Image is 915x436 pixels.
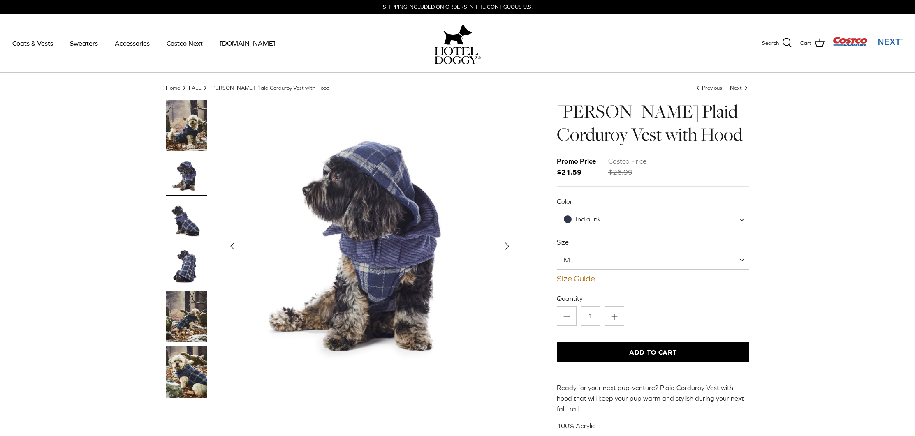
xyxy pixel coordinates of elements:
[498,237,516,255] button: Next
[557,274,750,284] a: Size Guide
[557,156,596,167] div: Promo Price
[557,215,617,224] span: India Ink
[435,22,481,64] a: hoteldoggy.com hoteldoggycom
[581,306,600,326] input: Quantity
[166,291,207,342] a: Thumbnail Link
[730,84,750,90] a: Next
[833,37,903,47] img: Costco Next
[435,47,481,64] img: hoteldoggycom
[557,342,750,362] button: Add to Cart
[833,42,903,48] a: Visit Costco Next
[223,100,516,392] a: Show Gallery
[557,255,586,264] span: M
[63,29,105,57] a: Sweaters
[166,346,207,398] a: Thumbnail Link
[608,168,632,176] s: $26.99
[608,156,646,167] div: Costco Price
[557,383,750,414] p: Ready for your next pup-venture? Plaid Corduroy Vest with hood that will keep your pup warm and s...
[166,84,180,90] a: Home
[166,100,207,151] a: Thumbnail Link
[443,22,472,47] img: hoteldoggy.com
[210,84,330,90] a: [PERSON_NAME] Plaid Corduroy Vest with Hood
[189,84,201,90] a: FALL
[557,238,750,247] label: Size
[695,84,724,90] a: Previous
[159,29,210,57] a: Costco Next
[557,250,750,270] span: M
[557,294,750,303] label: Quantity
[166,84,750,92] nav: Breadcrumbs
[557,156,604,178] span: $21.59
[557,421,750,431] p: 100% Acrylic
[762,39,779,48] span: Search
[212,29,283,57] a: [DOMAIN_NAME]
[557,197,750,206] label: Color
[557,100,750,146] h1: [PERSON_NAME] Plaid Corduroy Vest with Hood
[223,237,241,255] button: Previous
[166,155,207,196] a: Thumbnail Link
[166,201,207,242] a: Thumbnail Link
[730,84,742,90] span: Next
[800,38,825,48] a: Cart
[702,84,722,90] span: Previous
[107,29,157,57] a: Accessories
[576,215,601,223] span: India Ink
[762,38,792,48] a: Search
[166,246,207,287] a: Thumbnail Link
[800,39,811,48] span: Cart
[557,210,750,229] span: India Ink
[5,29,60,57] a: Coats & Vests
